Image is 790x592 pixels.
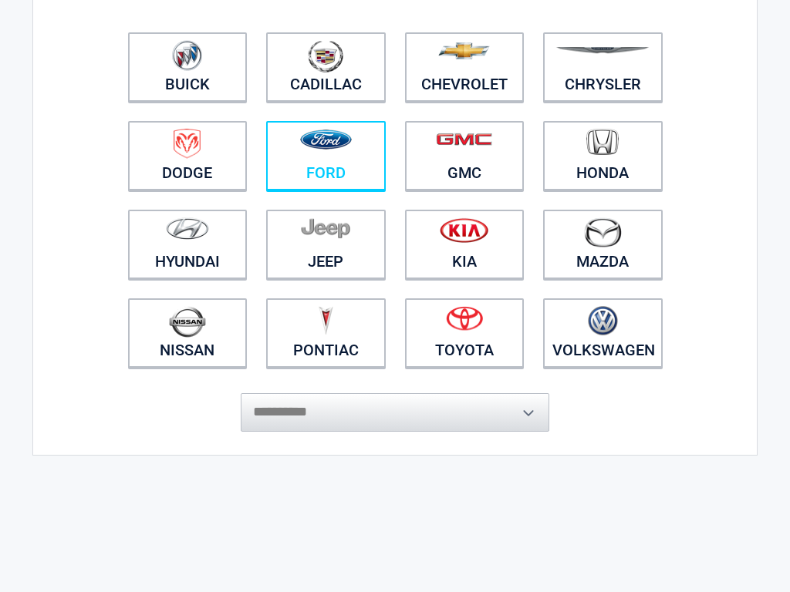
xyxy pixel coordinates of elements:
a: Jeep [266,210,386,279]
a: Chrysler [543,32,663,102]
img: honda [586,129,619,156]
img: toyota [446,306,483,331]
img: cadillac [308,40,343,72]
a: Ford [266,121,386,190]
a: Kia [405,210,525,279]
img: buick [172,40,202,71]
img: chrysler [555,47,650,54]
img: jeep [301,217,350,239]
img: ford [300,129,352,150]
a: Dodge [128,121,248,190]
a: Hyundai [128,210,248,279]
a: Cadillac [266,32,386,102]
img: dodge [174,129,201,159]
a: Mazda [543,210,663,279]
a: Chevrolet [405,32,525,102]
img: kia [440,217,488,243]
a: GMC [405,121,525,190]
img: nissan [169,306,206,338]
a: Buick [128,32,248,102]
a: Toyota [405,298,525,368]
a: Nissan [128,298,248,368]
img: gmc [436,133,492,146]
img: chevrolet [438,42,490,59]
img: hyundai [166,217,209,240]
a: Pontiac [266,298,386,368]
a: Honda [543,121,663,190]
img: pontiac [318,306,333,335]
a: Volkswagen [543,298,663,368]
img: volkswagen [588,306,618,336]
img: mazda [583,217,622,247]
